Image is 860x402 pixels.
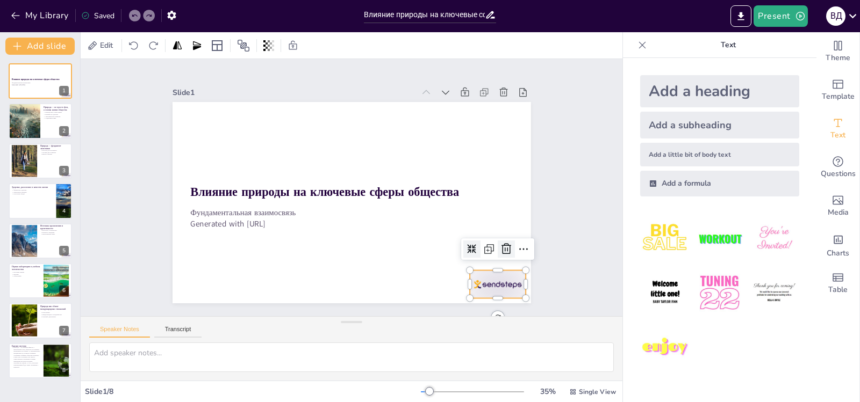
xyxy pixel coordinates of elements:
p: Ментальное здоровье [12,191,53,193]
div: Add a heading [640,75,799,107]
span: Media [828,207,849,218]
div: Layout [209,37,226,54]
div: 8 [59,366,69,375]
p: Природа как объект международных отношений [40,305,69,311]
p: Влияние на здоровье [44,113,69,115]
p: Образование [12,275,40,277]
strong: Влияние природы на ключевые сферы общества [190,167,458,211]
p: Религия и традиции [40,231,69,233]
img: 2.jpeg [694,214,744,264]
p: Физическое здоровье [12,189,53,192]
div: 6 [59,286,69,295]
div: Add text boxes [816,109,859,148]
button: Add slide [5,38,75,55]
p: «Зеленая» дипломатия [40,316,69,318]
p: Ресурсы для экономики [40,149,69,151]
p: Generated with [URL] [187,201,508,246]
img: 3.jpeg [749,214,799,264]
p: Искусство и литература [40,229,69,231]
p: Международное сотрудничество [40,314,69,316]
span: Theme [826,52,850,64]
div: 3 [9,143,72,179]
p: Единая система [12,344,40,347]
div: 5 [59,246,69,255]
img: 5.jpeg [694,268,744,318]
span: Edit [98,40,115,50]
p: Источник знаний [12,271,40,273]
img: 4.jpeg [640,268,690,318]
p: Фундаментальная взаимосвязь [188,191,510,235]
button: Export to PowerPoint [730,5,751,27]
div: 5 [9,223,72,259]
div: 2 [9,103,72,138]
div: 6 [9,263,72,298]
img: 7.jpeg [640,323,690,372]
button: Speaker Notes [89,326,150,338]
button: My Library [8,7,73,24]
div: Slide 1 / 8 [85,386,421,397]
span: Table [828,284,848,296]
div: Change the overall theme [816,32,859,71]
div: 3 [59,166,69,176]
p: Generated with [URL] [12,84,69,86]
div: Add a formula [640,171,799,196]
p: Природа — не внешний фактор, а интегральная часть общества. Ее влияние пронизывает все сферы: от ... [12,346,40,368]
div: В Д [826,6,845,26]
div: 8 [9,343,72,378]
div: 1 [59,86,69,96]
strong: Влияние природы на ключевые сферы общества [12,78,59,81]
span: Questions [821,168,856,180]
span: Single View [579,388,616,396]
img: 1.jpeg [640,214,690,264]
div: Add a table [816,264,859,303]
input: Insert title [364,7,485,23]
span: Template [822,91,855,103]
div: Add ready made slides [816,71,859,109]
span: Charts [827,247,849,259]
div: Get real-time input from your audience [816,148,859,187]
p: Первая лаборатория и учебник человечества [12,265,40,271]
img: 6.jpeg [749,268,799,318]
p: Природа как основа жизни [44,111,69,113]
p: Геополитика [40,312,69,314]
p: Экономическое развитие [44,115,69,118]
p: Бионика [12,273,40,275]
div: 35 % [535,386,561,397]
div: 2 [59,126,69,136]
div: 7 [59,326,69,335]
p: Социальная связь [44,117,69,119]
div: 4 [59,206,69,216]
p: Text [651,32,806,58]
p: Экологическая этика [40,233,69,235]
button: Transcript [154,326,202,338]
p: Условия для хозяйства [40,151,69,154]
div: 4 [9,183,72,218]
p: Расселение людей [12,193,53,195]
span: Position [237,39,250,52]
div: Slide 1 [183,69,425,105]
div: Add a subheading [640,112,799,138]
div: 7 [9,303,72,338]
p: Источник вдохновения и идентичности [40,224,69,230]
p: Риски и затраты [40,154,69,156]
p: Природа — не просто фон, а основа жизни общества [44,105,69,111]
button: Present [754,5,807,27]
p: Фундаментальная взаимосвязь [12,82,69,84]
div: Add images, graphics, shapes or video [816,187,859,225]
div: Add a little bit of body text [640,143,799,166]
span: Text [830,129,845,141]
div: 1 [9,63,72,99]
div: Saved [81,11,114,21]
button: В Д [826,5,845,27]
div: Add charts and graphs [816,225,859,264]
p: Здоровье, расселение и качество жизни [12,186,53,189]
p: Природа — фундамент экономики [40,144,69,150]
